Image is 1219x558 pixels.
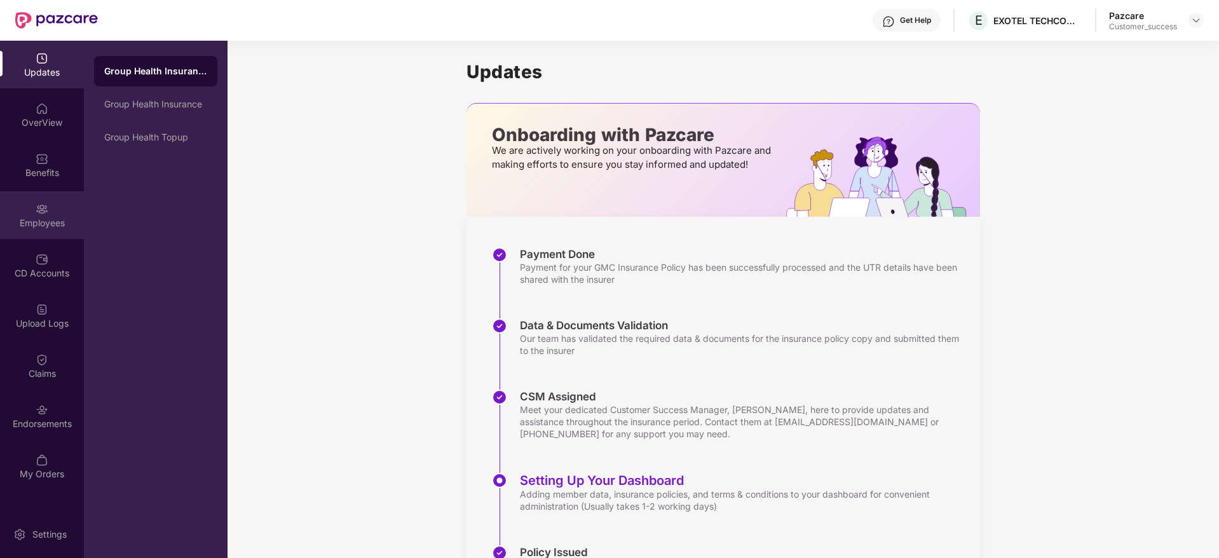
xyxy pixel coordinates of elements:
[492,473,507,488] img: svg+xml;base64,PHN2ZyBpZD0iU3RlcC1BY3RpdmUtMzJ4MzIiIHhtbG5zPSJodHRwOi8vd3d3LnczLm9yZy8yMDAwL3N2Zy...
[36,102,48,115] img: svg+xml;base64,PHN2ZyBpZD0iSG9tZSIgeG1sbnM9Imh0dHA6Ly93d3cudzMub3JnLzIwMDAvc3ZnIiB3aWR0aD0iMjAiIG...
[520,332,967,357] div: Our team has validated the required data & documents for the insurance policy copy and submitted ...
[520,318,967,332] div: Data & Documents Validation
[36,52,48,65] img: svg+xml;base64,PHN2ZyBpZD0iVXBkYXRlZCIgeG1sbnM9Imh0dHA6Ly93d3cudzMub3JnLzIwMDAvc3ZnIiB3aWR0aD0iMj...
[36,303,48,316] img: svg+xml;base64,PHN2ZyBpZD0iVXBsb2FkX0xvZ3MiIGRhdGEtbmFtZT0iVXBsb2FkIExvZ3MiIHhtbG5zPSJodHRwOi8vd3...
[104,132,207,142] div: Group Health Topup
[104,65,207,78] div: Group Health Insurance
[520,404,967,440] div: Meet your dedicated Customer Success Manager, [PERSON_NAME], here to provide updates and assistan...
[786,137,980,217] img: hrOnboarding
[492,247,507,262] img: svg+xml;base64,PHN2ZyBpZD0iU3RlcC1Eb25lLTMyeDMyIiB4bWxucz0iaHR0cDovL3d3dy53My5vcmcvMjAwMC9zdmciIH...
[520,390,967,404] div: CSM Assigned
[36,454,48,466] img: svg+xml;base64,PHN2ZyBpZD0iTXlfT3JkZXJzIiBkYXRhLW5hbWU9Ik15IE9yZGVycyIgeG1sbnM9Imh0dHA6Ly93d3cudz...
[36,153,48,165] img: svg+xml;base64,PHN2ZyBpZD0iQmVuZWZpdHMiIHhtbG5zPSJodHRwOi8vd3d3LnczLm9yZy8yMDAwL3N2ZyIgd2lkdGg9Ij...
[492,318,507,334] img: svg+xml;base64,PHN2ZyBpZD0iU3RlcC1Eb25lLTMyeDMyIiB4bWxucz0iaHR0cDovL3d3dy53My5vcmcvMjAwMC9zdmciIH...
[1109,10,1177,22] div: Pazcare
[993,15,1082,27] div: EXOTEL TECHCOM PRIVATE LIMITED
[1109,22,1177,32] div: Customer_success
[36,353,48,366] img: svg+xml;base64,PHN2ZyBpZD0iQ2xhaW0iIHhtbG5zPSJodHRwOi8vd3d3LnczLm9yZy8yMDAwL3N2ZyIgd2lkdGg9IjIwIi...
[882,15,895,28] img: svg+xml;base64,PHN2ZyBpZD0iSGVscC0zMngzMiIgeG1sbnM9Imh0dHA6Ly93d3cudzMub3JnLzIwMDAvc3ZnIiB3aWR0aD...
[466,61,980,83] h1: Updates
[520,488,967,512] div: Adding member data, insurance policies, and terms & conditions to your dashboard for convenient a...
[492,129,775,140] p: Onboarding with Pazcare
[520,261,967,285] div: Payment for your GMC Insurance Policy has been successfully processed and the UTR details have be...
[520,473,967,488] div: Setting Up Your Dashboard
[492,144,775,172] p: We are actively working on your onboarding with Pazcare and making efforts to ensure you stay inf...
[36,253,48,266] img: svg+xml;base64,PHN2ZyBpZD0iQ0RfQWNjb3VudHMiIGRhdGEtbmFtZT0iQ0QgQWNjb3VudHMiIHhtbG5zPSJodHRwOi8vd3...
[36,404,48,416] img: svg+xml;base64,PHN2ZyBpZD0iRW5kb3JzZW1lbnRzIiB4bWxucz0iaHR0cDovL3d3dy53My5vcmcvMjAwMC9zdmciIHdpZH...
[520,247,967,261] div: Payment Done
[29,528,71,541] div: Settings
[1191,15,1201,25] img: svg+xml;base64,PHN2ZyBpZD0iRHJvcGRvd24tMzJ4MzIiIHhtbG5zPSJodHRwOi8vd3d3LnczLm9yZy8yMDAwL3N2ZyIgd2...
[15,12,98,29] img: New Pazcare Logo
[104,99,207,109] div: Group Health Insurance
[492,390,507,405] img: svg+xml;base64,PHN2ZyBpZD0iU3RlcC1Eb25lLTMyeDMyIiB4bWxucz0iaHR0cDovL3d3dy53My5vcmcvMjAwMC9zdmciIH...
[13,528,26,541] img: svg+xml;base64,PHN2ZyBpZD0iU2V0dGluZy0yMHgyMCIgeG1sbnM9Imh0dHA6Ly93d3cudzMub3JnLzIwMDAvc3ZnIiB3aW...
[975,13,983,28] span: E
[36,203,48,215] img: svg+xml;base64,PHN2ZyBpZD0iRW1wbG95ZWVzIiB4bWxucz0iaHR0cDovL3d3dy53My5vcmcvMjAwMC9zdmciIHdpZHRoPS...
[900,15,931,25] div: Get Help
